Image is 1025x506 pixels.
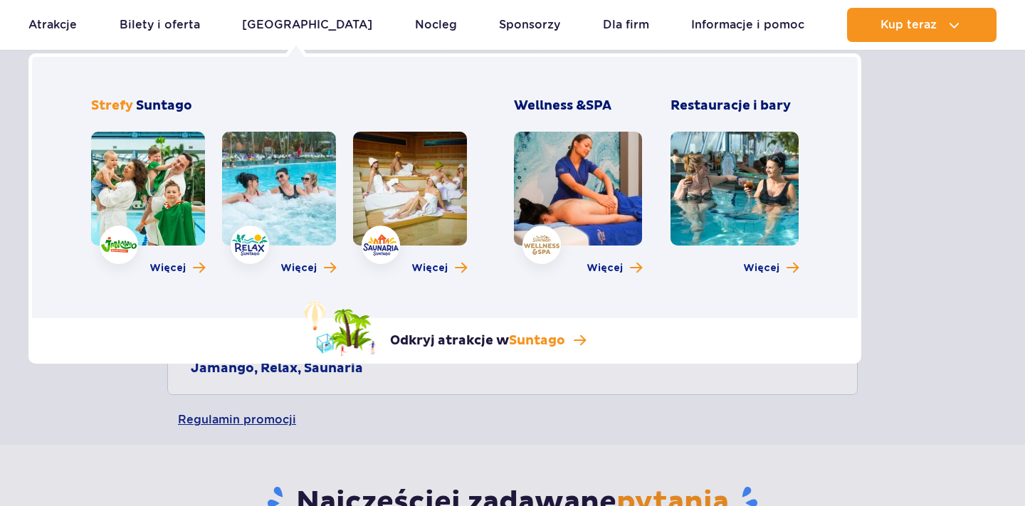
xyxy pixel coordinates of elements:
a: Sponsorzy [499,8,560,42]
span: Więcej [280,261,317,275]
h3: Restauracje i bary [671,97,799,115]
a: Atrakcje [28,8,77,42]
a: Więcej o strefie Saunaria [411,261,467,275]
span: Wellness & [514,97,611,114]
a: Odkryj atrakcje wSuntago [305,301,586,357]
a: Informacje i pomoc [691,8,804,42]
span: Suntago [509,332,565,349]
a: Więcej o Restauracje i bary [743,261,799,275]
a: Nocleg [415,8,457,42]
button: Kup teraz [847,8,997,42]
span: Więcej [149,261,186,275]
a: Bilety i oferta [120,8,200,42]
a: [GEOGRAPHIC_DATA] [242,8,372,42]
span: Więcej [743,261,779,275]
span: Strefy [91,97,133,114]
p: Odkryj atrakcje w [390,332,565,349]
span: Więcej [411,261,448,275]
span: Kup teraz [881,19,937,31]
a: Więcej o Wellness & SPA [587,261,642,275]
span: SPA [586,97,611,114]
a: Więcej o strefie Relax [280,261,336,275]
a: Dla firm [603,8,649,42]
span: Więcej [587,261,623,275]
span: Suntago [136,97,192,114]
a: Więcej o strefie Jamango [149,261,205,275]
